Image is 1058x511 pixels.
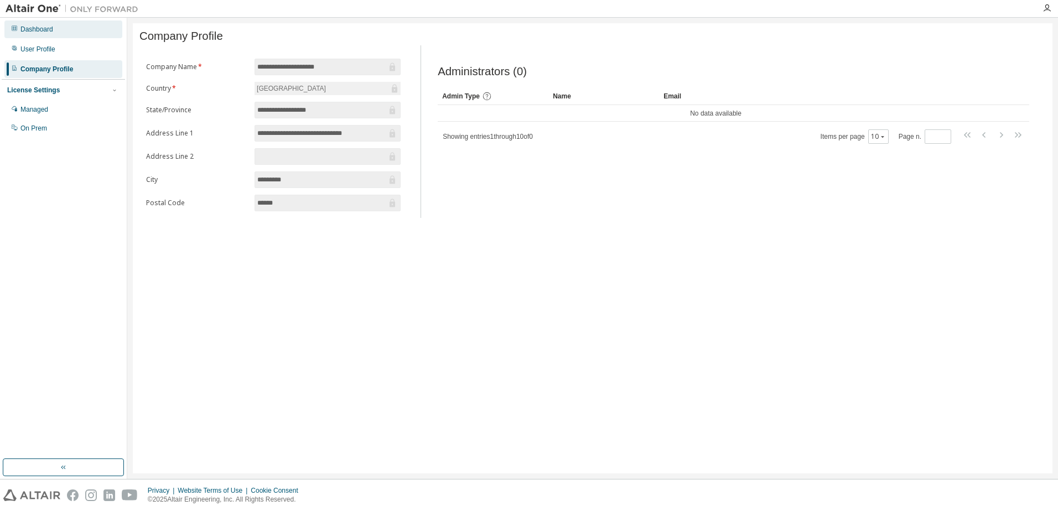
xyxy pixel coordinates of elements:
[255,82,401,95] div: [GEOGRAPHIC_DATA]
[146,84,248,93] label: Country
[7,86,60,95] div: License Settings
[85,489,97,501] img: instagram.svg
[146,62,248,71] label: Company Name
[251,486,304,495] div: Cookie Consent
[899,129,951,144] span: Page n.
[122,489,138,501] img: youtube.svg
[871,132,886,141] button: 10
[20,65,73,74] div: Company Profile
[442,92,480,100] span: Admin Type
[438,105,994,122] td: No data available
[20,124,47,133] div: On Prem
[443,133,533,140] span: Showing entries 1 through 10 of 0
[20,105,48,114] div: Managed
[146,175,248,184] label: City
[67,489,79,501] img: facebook.svg
[146,199,248,207] label: Postal Code
[139,30,223,43] span: Company Profile
[20,25,53,34] div: Dashboard
[663,87,765,105] div: Email
[255,82,328,95] div: [GEOGRAPHIC_DATA]
[146,152,248,161] label: Address Line 2
[553,87,655,105] div: Name
[148,486,178,495] div: Privacy
[821,129,889,144] span: Items per page
[20,45,55,54] div: User Profile
[103,489,115,501] img: linkedin.svg
[3,489,60,501] img: altair_logo.svg
[146,129,248,138] label: Address Line 1
[6,3,144,14] img: Altair One
[178,486,251,495] div: Website Terms of Use
[148,495,305,504] p: © 2025 Altair Engineering, Inc. All Rights Reserved.
[146,106,248,114] label: State/Province
[438,65,527,78] span: Administrators (0)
